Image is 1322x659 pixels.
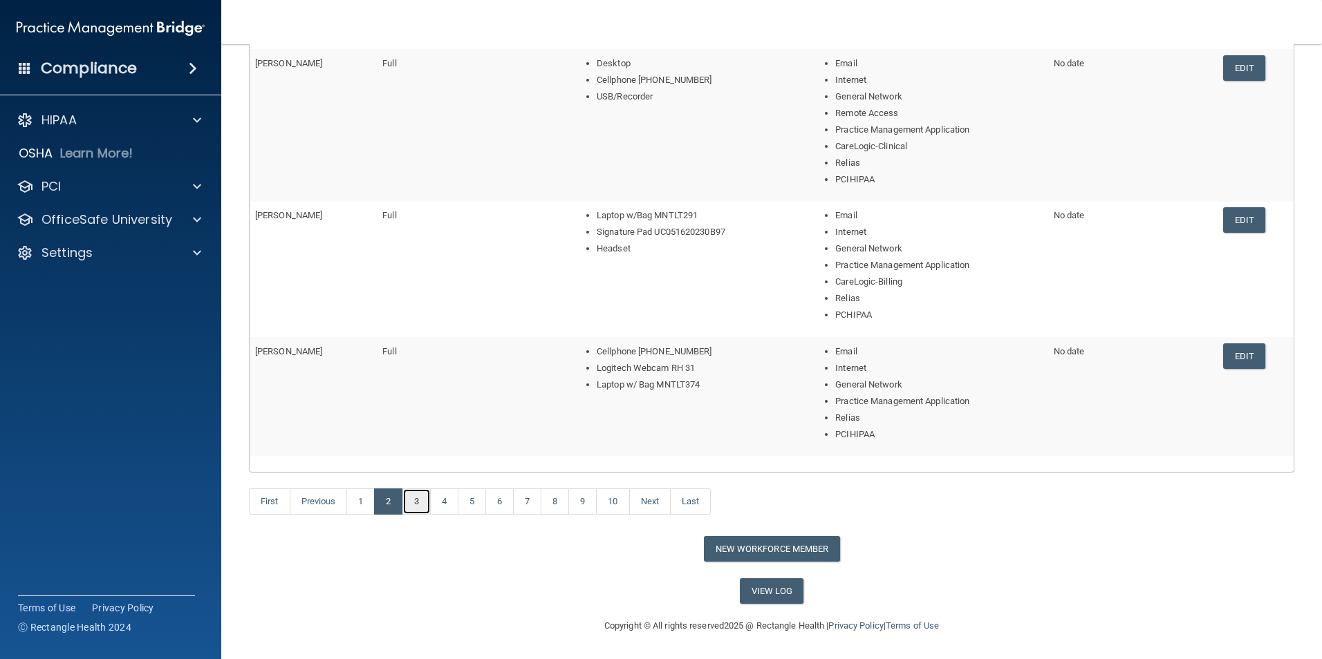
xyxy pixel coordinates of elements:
[17,211,201,228] a: OfficeSafe University
[1054,210,1085,220] span: No date
[346,488,375,515] a: 1
[629,488,671,515] a: Next
[597,224,797,240] li: Signature Pad UC051620230B97
[835,105,1043,122] li: Remote Access
[704,536,840,562] button: New Workforce Member
[541,488,569,515] a: 8
[835,343,1043,360] li: Email
[255,58,322,68] span: [PERSON_NAME]
[382,58,396,68] span: Full
[597,240,797,257] li: Headset
[485,488,514,515] a: 6
[290,488,348,515] a: Previous
[835,171,1043,188] li: PCIHIPAA
[18,601,75,615] a: Terms of Use
[17,178,201,195] a: PCI
[1223,55,1265,81] a: Edit
[597,360,797,376] li: Logitech Webcam RH 31
[835,207,1043,224] li: Email
[1223,207,1265,233] a: Edit
[597,72,797,88] li: Cellphone [PHONE_NUMBER]
[835,72,1043,88] li: Internet
[835,393,1043,410] li: Practice Management Application
[740,578,804,604] a: View Log
[596,488,629,515] a: 10
[17,245,201,261] a: Settings
[92,601,154,615] a: Privacy Policy
[828,620,883,631] a: Privacy Policy
[1054,58,1085,68] span: No date
[835,290,1043,307] li: Relias
[835,55,1043,72] li: Email
[255,346,322,356] span: [PERSON_NAME]
[41,211,172,228] p: OfficeSafe University
[1054,346,1085,356] span: No date
[402,488,431,515] a: 3
[41,59,137,78] h4: Compliance
[41,112,77,128] p: HIPAA
[597,343,797,360] li: Cellphone [PHONE_NUMBER]
[249,488,290,515] a: First
[835,240,1043,257] li: General Network
[382,346,396,356] span: Full
[835,376,1043,393] li: General Network
[513,488,541,515] a: 7
[835,88,1043,105] li: General Network
[835,224,1043,240] li: Internet
[60,145,133,162] p: Learn More!
[670,488,711,515] a: Last
[17,15,205,42] img: PMB logo
[886,620,939,631] a: Terms of Use
[597,55,797,72] li: Desktop
[430,488,458,515] a: 4
[19,145,53,162] p: OSHA
[835,257,1043,274] li: Practice Management Application
[835,426,1043,443] li: PCIHIPAA
[835,410,1043,426] li: Relias
[597,376,797,393] li: Laptop w/ Bag MNTLT374
[18,620,131,634] span: Ⓒ Rectangle Health 2024
[835,138,1043,155] li: CareLogic-Clinical
[458,488,486,515] a: 5
[41,245,93,261] p: Settings
[17,112,201,128] a: HIPAA
[835,307,1043,323] li: PCHIPAA
[597,207,797,224] li: Laptop w/Bag MNTLT291
[382,210,396,220] span: Full
[835,274,1043,290] li: CareLogic-Billing
[597,88,797,105] li: USB/Recorder
[255,210,322,220] span: [PERSON_NAME]
[374,488,402,515] a: 2
[835,360,1043,376] li: Internet
[568,488,597,515] a: 9
[835,155,1043,171] li: Relias
[835,122,1043,138] li: Practice Management Application
[519,604,1024,648] div: Copyright © All rights reserved 2025 @ Rectangle Health | |
[1223,343,1265,369] a: Edit
[41,178,61,195] p: PCI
